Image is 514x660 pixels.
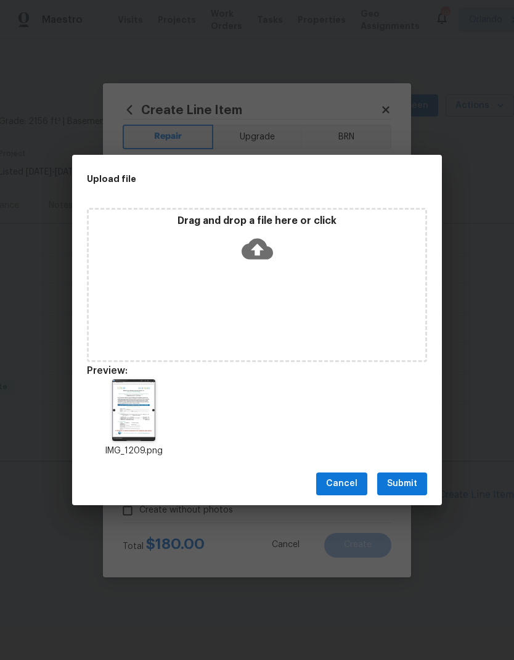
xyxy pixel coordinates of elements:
span: Cancel [326,476,357,492]
button: Submit [377,472,427,495]
span: Submit [387,476,417,492]
button: Cancel [316,472,367,495]
p: Drag and drop a file here or click [89,215,425,228]
img: wNO56pOmwNxVwAAAABJRU5ErkJggg== [112,379,155,441]
p: IMG_1209.png [87,445,181,458]
h2: Upload file [87,172,372,186]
